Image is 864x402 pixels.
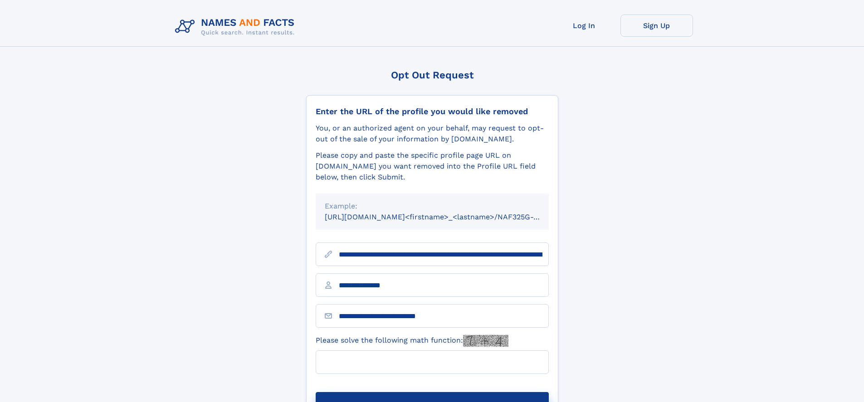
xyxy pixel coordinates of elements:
label: Please solve the following math function: [316,335,508,347]
div: Please copy and paste the specific profile page URL on [DOMAIN_NAME] you want removed into the Pr... [316,150,549,183]
div: Opt Out Request [306,69,558,81]
a: Log In [548,15,620,37]
img: Logo Names and Facts [171,15,302,39]
div: You, or an authorized agent on your behalf, may request to opt-out of the sale of your informatio... [316,123,549,145]
a: Sign Up [620,15,693,37]
div: Example: [325,201,540,212]
div: Enter the URL of the profile you would like removed [316,107,549,116]
small: [URL][DOMAIN_NAME]<firstname>_<lastname>/NAF325G-xxxxxxxx [325,213,566,221]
